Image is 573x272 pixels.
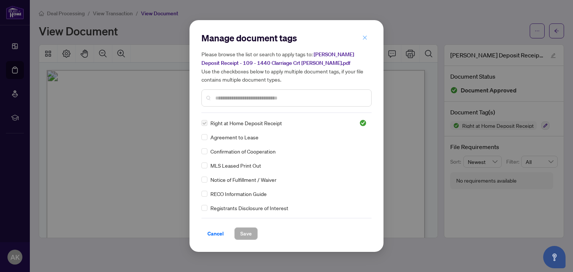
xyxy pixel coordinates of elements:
button: Open asap [543,246,566,268]
span: Notice of Fulfillment / Waiver [210,175,276,184]
h5: Please browse the list or search to apply tags to: Use the checkboxes below to apply multiple doc... [201,50,372,83]
span: Confirmation of Cooperation [210,147,276,155]
span: RECO Information Guide [210,190,267,198]
button: Save [234,227,258,240]
img: status [359,119,367,127]
span: close [362,35,367,40]
span: Registrants Disclosure of Interest [210,204,288,212]
h2: Manage document tags [201,32,372,44]
span: Cancel [207,228,224,240]
span: Right at Home Deposit Receipt [210,119,282,127]
button: Cancel [201,227,230,240]
span: Agreement to Lease [210,133,259,141]
span: MLS Leased Print Out [210,161,261,170]
span: Approved [359,119,367,127]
